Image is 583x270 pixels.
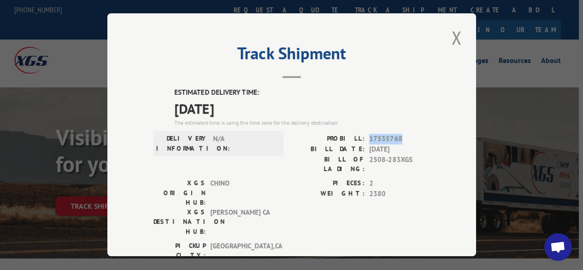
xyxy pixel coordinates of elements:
span: 2380 [369,189,430,199]
span: [DATE] [369,144,430,155]
label: XGS DESTINATION HUB: [153,207,206,236]
a: Open chat [544,233,572,261]
h2: Track Shipment [153,47,430,64]
span: N/A [213,134,275,153]
button: Close modal [449,25,465,50]
span: [GEOGRAPHIC_DATA] , CA [210,241,272,260]
span: 2 [369,178,430,189]
label: BILL DATE: [292,144,365,155]
span: 2508-283XGS [369,155,430,174]
span: [PERSON_NAME] CA [210,207,272,236]
div: The estimated time is using the time zone for the delivery destination. [174,119,430,127]
label: PROBILL: [292,134,365,144]
label: PICKUP CITY: [153,241,206,260]
span: [DATE] [174,98,430,119]
label: XGS ORIGIN HUB: [153,178,206,207]
label: PIECES: [292,178,365,189]
label: ESTIMATED DELIVERY TIME: [174,87,430,98]
label: BILL OF LADING: [292,155,365,174]
label: DELIVERY INFORMATION: [156,134,208,153]
span: CHINO [210,178,272,207]
span: 17535768 [369,134,430,144]
label: WEIGHT: [292,189,365,199]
